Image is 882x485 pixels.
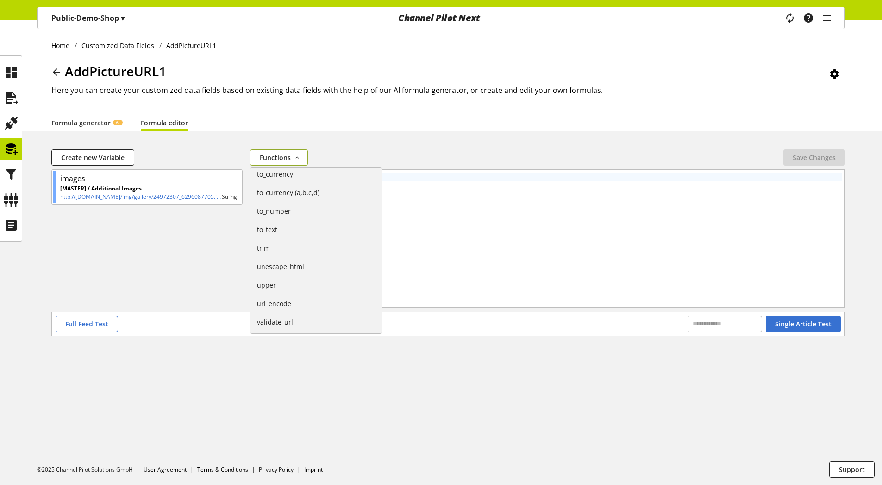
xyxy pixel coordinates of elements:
a: Terms & Conditions [197,466,248,473]
button: Single Article Test [766,316,841,332]
p: http://images.icecat.biz/img/gallery/24972307_6296087705.jpg|http://images.icecat.biz/img/gallery... [60,193,222,201]
a: Customized Data Fields [77,41,159,50]
span: ▾ [121,13,125,23]
span: Create new Variable [61,153,125,162]
h2: Here you can create your customized data fields based on existing data fields with the help of ou... [51,85,845,96]
button: Full Feed Test [56,316,118,332]
span: AI [116,120,120,125]
a: Privacy Policy [259,466,294,473]
button: Save Changes [783,149,845,166]
a: Home [51,41,75,50]
div: images [60,173,85,184]
span: Support [839,465,865,474]
li: ©2025 Channel Pilot Solutions GmbH [37,466,144,474]
a: User Agreement [144,466,187,473]
button: Functions [250,149,308,166]
a: to_number [250,204,382,222]
a: url_encode [250,296,382,315]
button: Support [829,461,875,478]
nav: main navigation [37,7,845,29]
a: unescape_html [250,259,382,278]
span: Functions [260,153,291,162]
button: Create new Variable [51,149,134,166]
a: to_text [250,222,382,241]
a: Formula editor [141,118,188,128]
div: string [222,193,237,201]
p: [MASTER] / Additional Images [60,184,222,193]
a: to_currency [250,167,382,185]
a: Imprint [304,466,323,473]
a: trim [250,241,382,259]
a: to_currency (a,b,c,d) [250,185,382,204]
span: AddPictureURL1 [65,62,166,80]
a: Formula generatorAI [51,118,122,128]
p: Public-Demo-Shop [51,12,125,24]
span: Single Article Test [775,319,832,329]
span: Full Feed Test [65,319,108,329]
a: upper [250,278,382,296]
span: Save Changes [793,153,836,162]
a: validate_url [250,315,382,333]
